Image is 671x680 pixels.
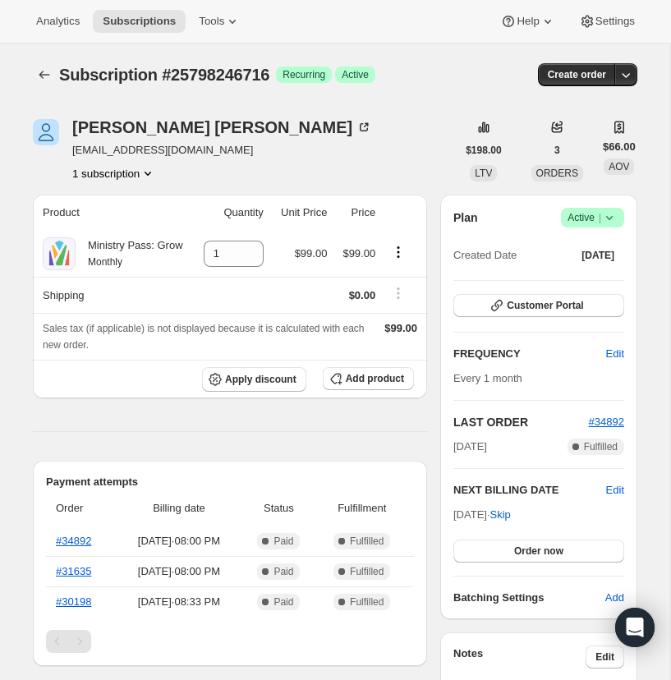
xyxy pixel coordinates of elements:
span: Paid [273,535,293,548]
span: $0.00 [349,289,376,301]
small: Monthly [88,256,122,268]
span: Skip [490,507,511,523]
span: [DATE] · 08:00 PM [121,533,238,549]
nav: Pagination [46,630,414,653]
span: Every 1 month [453,372,522,384]
span: Recurring [283,68,325,81]
button: Settings [569,10,645,33]
span: $99.00 [342,247,375,260]
span: Status [247,500,310,517]
span: $198.00 [466,144,501,157]
th: Unit Price [269,195,333,231]
span: Analytics [36,15,80,28]
span: Settings [595,15,635,28]
button: Skip [480,502,521,528]
span: Edit [595,650,614,664]
span: Fulfillment [320,500,404,517]
th: Price [332,195,380,231]
span: Fulfilled [350,565,384,578]
button: Customer Portal [453,294,624,317]
span: Active [342,68,369,81]
button: Tools [189,10,250,33]
span: Fulfilled [350,595,384,609]
button: Add [595,585,634,611]
button: Product actions [72,165,156,181]
button: [DATE] [572,244,624,267]
button: Edit [596,341,634,367]
span: [DATE] · 08:33 PM [121,594,238,610]
span: Fulfilled [584,440,618,453]
h2: Plan [453,209,478,226]
h6: Batching Settings [453,590,605,606]
span: Order now [514,544,563,558]
a: #30198 [56,595,91,608]
a: #31635 [56,565,91,577]
img: product img [43,237,76,270]
span: [EMAIL_ADDRESS][DOMAIN_NAME] [72,142,372,159]
th: Quantity [189,195,269,231]
th: Order [46,490,116,526]
button: Edit [586,646,624,669]
span: Help [517,15,539,28]
button: Edit [606,482,624,499]
h2: NEXT BILLING DATE [453,482,606,499]
span: Tools [199,15,224,28]
a: #34892 [589,416,624,428]
span: Create order [548,68,606,81]
button: Product actions [385,243,411,261]
button: Subscriptions [93,10,186,33]
span: Paid [273,565,293,578]
button: Order now [453,540,624,563]
span: LTV [475,168,492,179]
span: Subscription #25798246716 [59,66,269,84]
span: Customer Portal [507,299,583,312]
span: 3 [554,144,560,157]
span: [DATE] [581,249,614,262]
button: Apply discount [202,367,306,392]
span: Add product [346,372,404,385]
span: $99.00 [384,322,417,334]
span: Sales tax (if applicable) is not displayed because it is calculated with each new order. [43,323,365,351]
button: #34892 [589,414,624,430]
h2: FREQUENCY [453,346,606,362]
span: [DATE] · [453,508,511,521]
button: Add product [323,367,414,390]
th: Product [33,195,189,231]
th: Shipping [33,277,189,313]
div: Open Intercom Messenger [615,608,655,647]
span: | [599,211,601,224]
h2: LAST ORDER [453,414,589,430]
h3: Notes [453,646,586,669]
button: Analytics [26,10,90,33]
button: Create order [538,63,616,86]
span: $99.00 [295,247,328,260]
div: Ministry Pass: Grow [76,237,183,270]
span: $66.00 [603,139,636,155]
span: [DATE] · 08:00 PM [121,563,238,580]
span: Billing date [121,500,238,517]
div: [PERSON_NAME] [PERSON_NAME] [72,119,372,136]
button: 3 [545,139,570,162]
span: Edit [606,346,624,362]
span: [DATE] [453,439,487,455]
button: $198.00 [456,139,511,162]
span: ORDERS [536,168,578,179]
span: Apply discount [225,373,296,386]
span: Paid [273,595,293,609]
span: Fulfilled [350,535,384,548]
button: Shipping actions [385,284,411,302]
button: Help [490,10,565,33]
a: #34892 [56,535,91,547]
button: Subscriptions [33,63,56,86]
span: Active [568,209,618,226]
span: Demond Davis [33,119,59,145]
span: Subscriptions [103,15,176,28]
span: Created Date [453,247,517,264]
h2: Payment attempts [46,474,414,490]
span: Add [605,590,624,606]
span: AOV [609,161,629,172]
